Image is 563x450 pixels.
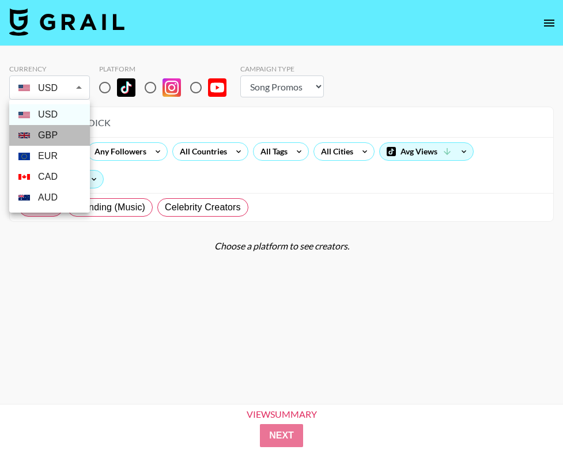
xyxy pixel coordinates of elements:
[505,392,549,436] iframe: Drift Widget Chat Controller
[9,104,90,125] li: USD
[9,187,90,208] li: AUD
[9,125,90,146] li: GBP
[9,146,90,167] li: EUR
[9,167,90,187] li: CAD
